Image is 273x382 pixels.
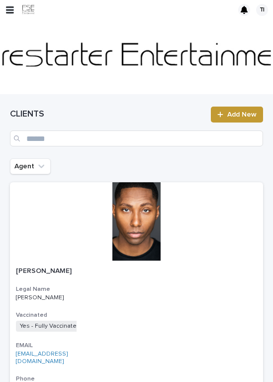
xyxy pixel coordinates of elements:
[10,130,263,146] input: Search
[16,321,85,332] span: Yes - Fully Vaccinated
[16,285,257,293] h3: Legal Name
[227,111,257,118] span: Add New
[22,3,35,16] img: 9JgRvJ3ETPGCJDhvPVA5
[16,294,87,301] p: [PERSON_NAME]
[16,311,257,319] h3: Vaccinated
[211,107,263,123] a: Add New
[10,109,205,121] h1: CLIENTS
[16,342,257,350] h3: EMAIL
[256,4,268,16] div: TI
[10,158,51,174] button: Agent
[16,267,87,275] p: [PERSON_NAME]
[16,351,68,364] a: [EMAIL_ADDRESS][DOMAIN_NAME]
